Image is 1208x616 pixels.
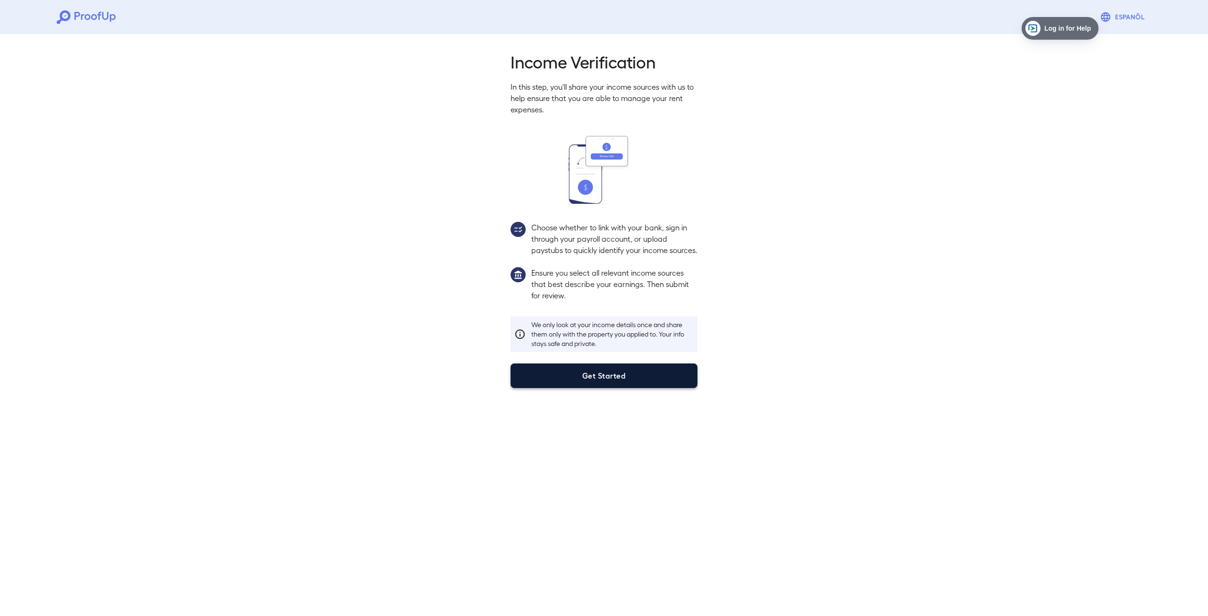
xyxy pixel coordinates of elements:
[511,267,526,282] img: group1.svg
[569,136,639,204] img: transfer_money.svg
[511,222,526,237] img: group2.svg
[511,81,697,115] p: In this step, you'll share your income sources with us to help ensure that you are able to manage...
[531,222,697,256] p: Choose whether to link with your bank, sign in through your payroll account, or upload paystubs t...
[1096,8,1151,26] button: Espanõl
[531,320,694,348] p: We only look at your income details once and share them only with the property you applied to. Yo...
[531,267,697,301] p: Ensure you select all relevant income sources that best describe your earnings. Then submit for r...
[511,51,697,72] h2: Income Verification
[511,363,697,388] button: Get Started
